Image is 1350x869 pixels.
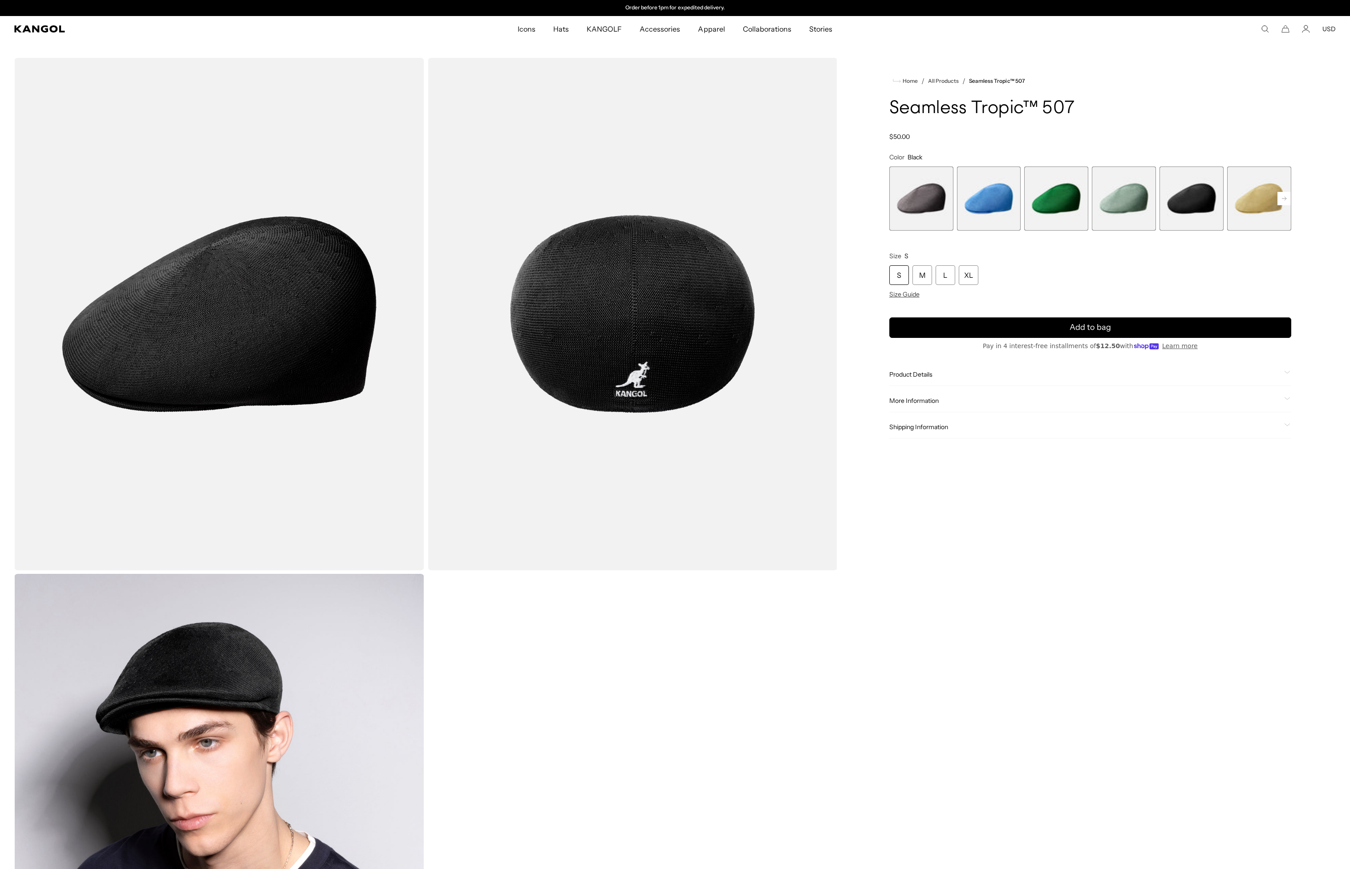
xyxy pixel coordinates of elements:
img: color-black [428,58,838,570]
a: Icons [509,16,544,42]
span: Collaborations [743,16,791,42]
button: Cart [1281,25,1289,33]
img: color-black [14,58,424,570]
a: Hats [544,16,578,42]
div: S [889,265,909,285]
a: Stories [800,16,841,42]
summary: Search here [1261,25,1269,33]
a: Accessories [631,16,689,42]
span: Add to bag [1070,321,1111,333]
li: / [918,76,924,86]
div: 1 of 12 [889,166,953,231]
span: Stories [809,16,832,42]
span: S [904,252,908,260]
div: 3 of 12 [1024,166,1088,231]
a: KANGOLF [578,16,631,42]
a: Account [1302,25,1310,33]
li: / [959,76,965,86]
span: Size [889,252,901,260]
span: Shipping Information [889,423,1281,431]
span: Icons [518,16,535,42]
div: 6 of 12 [1227,166,1291,231]
div: M [912,265,932,285]
a: Seamless Tropic™ 507 [969,78,1025,84]
span: KANGOLF [587,16,622,42]
a: Home [893,77,918,85]
a: All Products [928,78,959,84]
button: USD [1322,25,1336,33]
div: L [936,265,955,285]
span: Apparel [698,16,725,42]
label: SAGE GREEN [1092,166,1156,231]
label: Beige [1227,166,1291,231]
span: Size Guide [889,290,920,298]
a: Kangol [14,25,344,32]
p: Order before 1pm for expedited delivery. [625,4,725,12]
label: Black [1159,166,1224,231]
div: 5 of 12 [1159,166,1224,231]
span: Black [908,153,922,161]
slideshow-component: Announcement bar [584,4,767,12]
nav: breadcrumbs [889,76,1291,86]
span: $50.00 [889,133,910,141]
h1: Seamless Tropic™ 507 [889,99,1291,118]
span: Accessories [640,16,680,42]
div: XL [959,265,978,285]
span: Color [889,153,904,161]
div: Announcement [584,4,767,12]
div: 2 of 12 [957,166,1021,231]
label: Turf Green [1024,166,1088,231]
a: Apparel [689,16,734,42]
span: Product Details [889,370,1281,378]
button: Add to bag [889,317,1291,338]
span: Home [901,78,918,84]
span: More Information [889,397,1281,405]
label: Surf [957,166,1021,231]
div: 4 of 12 [1092,166,1156,231]
label: Charcoal [889,166,953,231]
a: Collaborations [734,16,800,42]
span: Hats [553,16,569,42]
div: 2 of 2 [584,4,767,12]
